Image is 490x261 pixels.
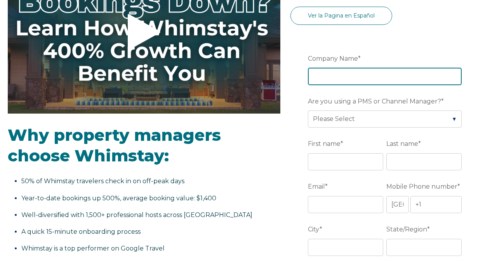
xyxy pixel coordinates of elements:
[8,125,221,166] span: Why property managers choose Whimstay:
[21,194,216,202] span: Year-to-date bookings up 500%, average booking value: $1,400
[21,228,141,235] span: A quick 15-minute onboarding process
[21,177,184,185] span: 50% of Whimstay travelers check in on off-peak days
[308,223,320,235] span: City
[308,180,325,193] span: Email
[386,138,418,150] span: Last name
[308,53,358,65] span: Company Name
[386,223,427,235] span: State/Region
[21,245,165,252] span: Whimstay is a top performer on Google Travel
[308,138,341,150] span: First name
[21,211,252,219] span: Well-diversified with 1,500+ professional hosts across [GEOGRAPHIC_DATA]
[290,7,392,25] a: Ver la Pagina en Español
[308,95,441,107] span: Are you using a PMS or Channel Manager?
[386,180,457,193] span: Mobile Phone number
